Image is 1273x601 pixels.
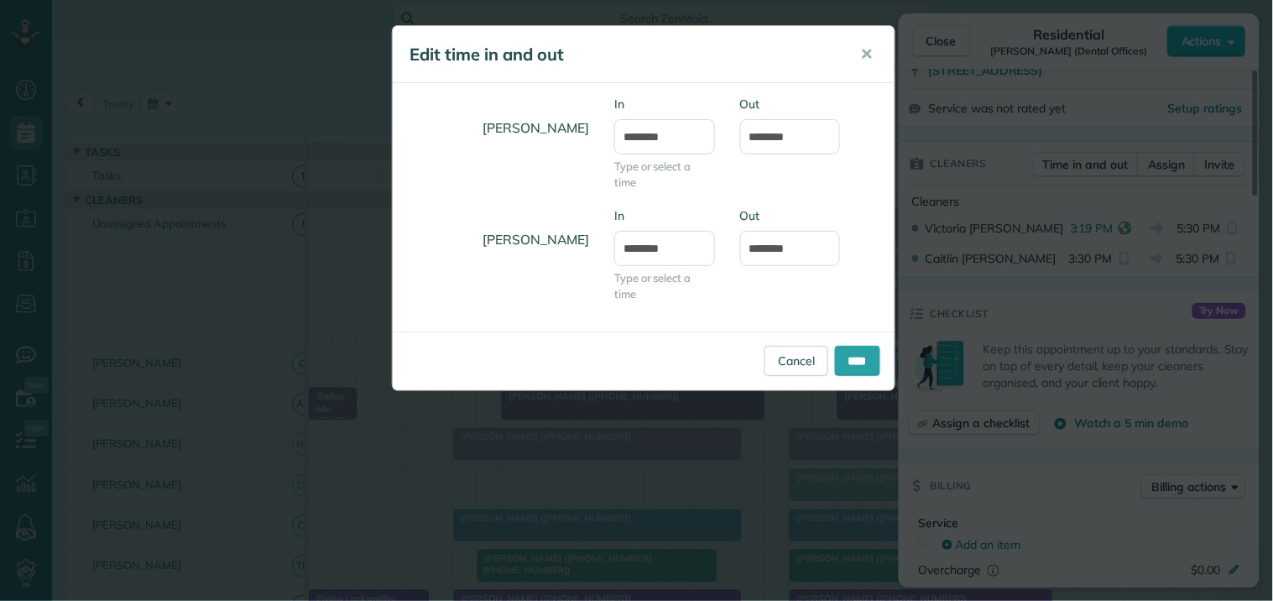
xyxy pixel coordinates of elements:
label: Out [740,96,841,112]
label: Out [740,207,841,224]
h4: [PERSON_NAME] [405,216,589,264]
h4: [PERSON_NAME] [405,104,589,152]
span: ✕ [861,44,874,64]
h5: Edit time in and out [410,43,837,66]
a: Cancel [764,346,828,376]
label: In [614,96,715,112]
span: Type or select a time [614,270,715,302]
label: In [614,207,715,224]
span: Type or select a time [614,159,715,191]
